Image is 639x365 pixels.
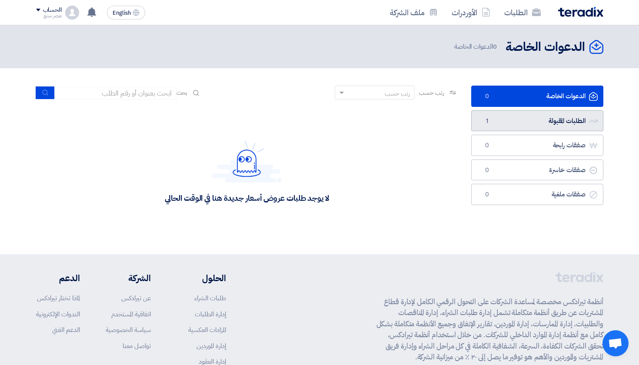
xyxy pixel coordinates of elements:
img: Teradix logo [558,7,603,17]
img: Hello [212,140,282,182]
div: الحساب [43,7,62,14]
span: رتب حسب [419,88,444,97]
a: الأوردرات [445,2,497,23]
li: الشركة [106,272,151,285]
p: أنظمة تيرادكس مخصصة لمساعدة الشركات على التحول الرقمي الكامل لإدارة قطاع المشتريات عن طريق أنظمة ... [376,296,603,363]
span: الدعوات الخاصة [454,42,499,52]
a: إدارة الطلبات [195,309,226,319]
a: ملف الشركة [383,2,445,23]
span: 0 [482,92,493,101]
span: بحث [176,88,188,97]
li: الحلول [177,272,226,285]
div: رتب حسب [385,89,410,98]
span: 0 [482,190,493,199]
a: الطلبات [497,2,548,23]
a: إدارة الموردين [196,341,226,351]
a: عن تيرادكس [121,293,151,303]
span: 0 [482,166,493,175]
a: صفقات ملغية0 [471,184,603,205]
a: الدعم الفني [52,325,80,335]
a: اتفاقية المستخدم [111,309,151,319]
div: لا يوجد طلبات عروض أسعار جديدة هنا في الوقت الحالي [165,193,329,203]
div: عنصر مشع [36,13,62,18]
a: صفقات رابحة0 [471,135,603,156]
a: لماذا تختار تيرادكس [37,293,80,303]
h2: الدعوات الخاصة [506,39,585,56]
span: English [113,10,131,16]
a: المزادات العكسية [188,325,226,335]
a: طلبات الشراء [194,293,226,303]
a: الندوات الإلكترونية [36,309,80,319]
span: 0 [493,42,497,51]
a: الطلبات المقبولة1 [471,110,603,132]
input: ابحث بعنوان أو رقم الطلب [55,86,176,100]
span: 1 [482,117,493,126]
a: سياسة الخصوصية [106,325,151,335]
span: 0 [482,141,493,150]
div: Open chat [602,330,629,356]
button: English [107,6,145,20]
img: profile_test.png [65,6,79,20]
a: الدعوات الخاصة0 [471,86,603,107]
li: الدعم [36,272,80,285]
a: تواصل معنا [123,341,151,351]
a: صفقات خاسرة0 [471,159,603,181]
